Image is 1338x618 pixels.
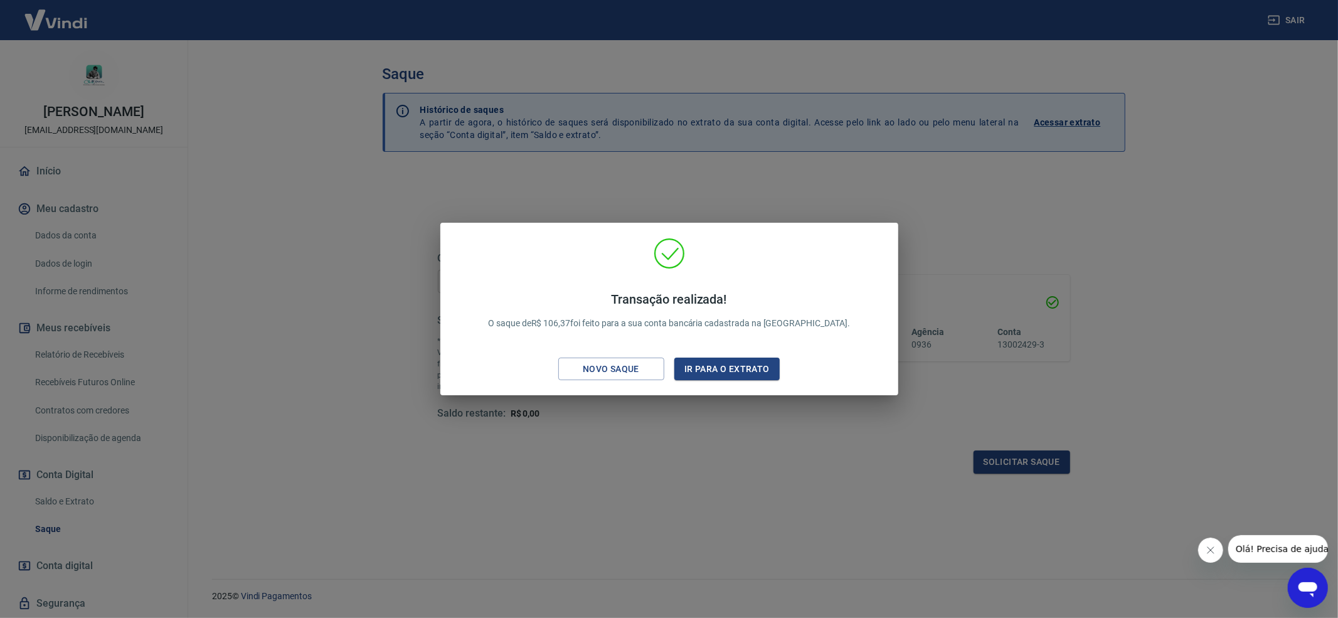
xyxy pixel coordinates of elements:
[674,358,780,381] button: Ir para o extrato
[488,292,850,307] h4: Transação realizada!
[1228,535,1328,563] iframe: Mensagem da empresa
[1288,568,1328,608] iframe: Botão para abrir a janela de mensagens
[8,9,105,19] span: Olá! Precisa de ajuda?
[1198,538,1223,563] iframe: Fechar mensagem
[568,361,654,377] div: Novo saque
[488,292,850,330] p: O saque de R$ 106,37 foi feito para a sua conta bancária cadastrada na [GEOGRAPHIC_DATA].
[558,358,664,381] button: Novo saque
